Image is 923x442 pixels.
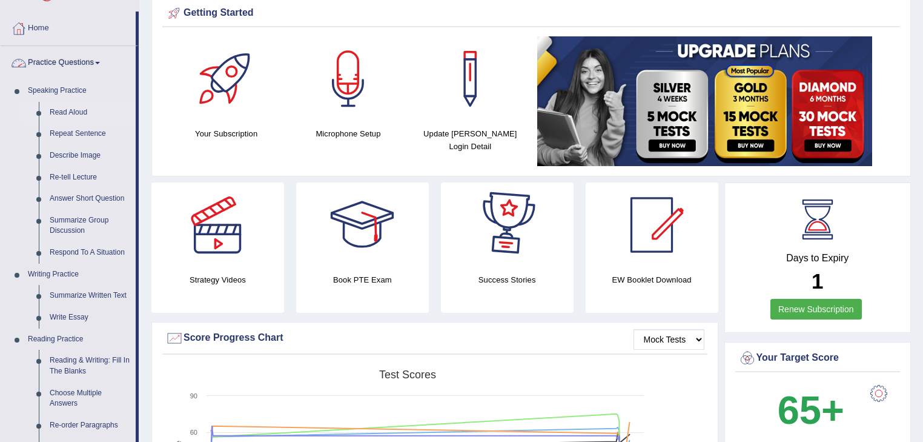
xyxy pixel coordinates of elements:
[44,123,136,145] a: Repeat Sentence
[1,46,136,76] a: Practice Questions
[379,369,436,381] tspan: Test scores
[22,80,136,102] a: Speaking Practice
[165,329,704,347] div: Score Progress Chart
[44,383,136,415] a: Choose Multiple Answers
[44,188,136,210] a: Answer Short Question
[190,429,197,436] text: 60
[586,273,718,286] h4: EW Booklet Download
[537,36,872,166] img: small5.jpg
[738,253,898,264] h4: Days to Expiry
[44,242,136,264] a: Respond To A Situation
[44,307,136,329] a: Write Essay
[44,210,136,242] a: Summarize Group Discussion
[778,388,844,432] b: 65+
[812,269,823,293] b: 1
[171,127,281,140] h4: Your Subscription
[44,415,136,437] a: Re-order Paragraphs
[22,329,136,350] a: Reading Practice
[44,350,136,382] a: Reading & Writing: Fill In The Blanks
[293,127,403,140] h4: Microphone Setup
[44,145,136,167] a: Describe Image
[151,273,284,286] h4: Strategy Videos
[770,299,862,320] a: Renew Subscription
[190,392,197,400] text: 90
[44,102,136,124] a: Read Aloud
[165,4,897,22] div: Getting Started
[22,264,136,286] a: Writing Practice
[441,273,574,286] h4: Success Stories
[1,12,136,42] a: Home
[296,273,429,286] h4: Book PTE Exam
[738,349,898,367] div: Your Target Score
[44,167,136,189] a: Re-tell Lecture
[415,127,525,153] h4: Update [PERSON_NAME] Login Detail
[44,285,136,307] a: Summarize Written Text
